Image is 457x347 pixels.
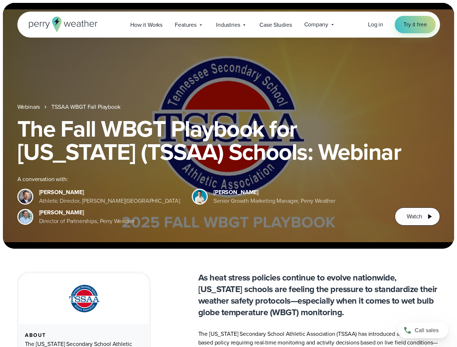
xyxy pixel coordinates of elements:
[213,188,335,197] div: [PERSON_NAME]
[18,210,32,224] img: Jeff Wood
[368,20,383,29] a: Log in
[193,190,207,204] img: Spencer Patton, Perry Weather
[403,20,427,29] span: Try it free
[415,326,439,335] span: Call sales
[407,212,422,221] span: Watch
[18,190,32,204] img: Brian Wyatt
[213,197,335,205] div: Senior Growth Marketing Manager, Perry Weather
[39,217,135,226] div: Director of Partnerships, Perry Weather
[216,21,240,29] span: Industries
[130,21,162,29] span: How it Works
[17,103,40,111] a: Webinars
[60,282,108,315] img: TSSAA-Tennessee-Secondary-School-Athletic-Association.svg
[39,208,135,217] div: [PERSON_NAME]
[124,17,169,32] a: How it Works
[395,16,435,33] a: Try it free
[17,175,384,184] div: A conversation with:
[39,197,181,205] div: Athletic Director, [PERSON_NAME][GEOGRAPHIC_DATA]
[395,207,440,226] button: Watch
[17,117,440,163] h1: The Fall WBGT Playbook for [US_STATE] (TSSAA) Schools: Webinar
[175,21,196,29] span: Features
[17,103,440,111] nav: Breadcrumb
[198,272,440,318] p: As heat stress policies continue to evolve nationwide, [US_STATE] schools are feeling the pressur...
[253,17,298,32] a: Case Studies
[304,20,328,29] span: Company
[398,322,448,338] a: Call sales
[39,188,181,197] div: [PERSON_NAME]
[51,103,120,111] a: TSSAA WBGT Fall Playbook
[25,333,143,338] div: About
[259,21,292,29] span: Case Studies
